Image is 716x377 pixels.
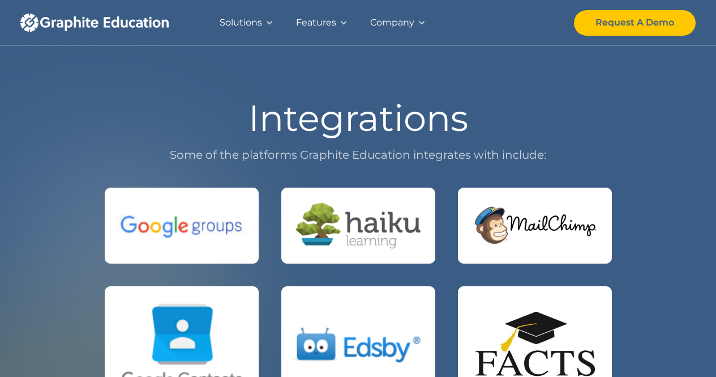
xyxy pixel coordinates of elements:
img: Google Groups Logo [117,207,247,244]
div: Solutions [220,15,262,31]
p: Some of the platforms Graphite Education integrates with include: [105,145,612,165]
div: Features [296,15,336,31]
img: MailChimp logo [470,202,600,249]
div: Request A Demo [595,15,674,31]
img: Edsby Logo [293,321,423,367]
div: Company [370,15,414,31]
img: Haiku Logo [293,200,423,252]
h1: Integrations [105,100,612,136]
a: Request A Demo [574,10,696,36]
